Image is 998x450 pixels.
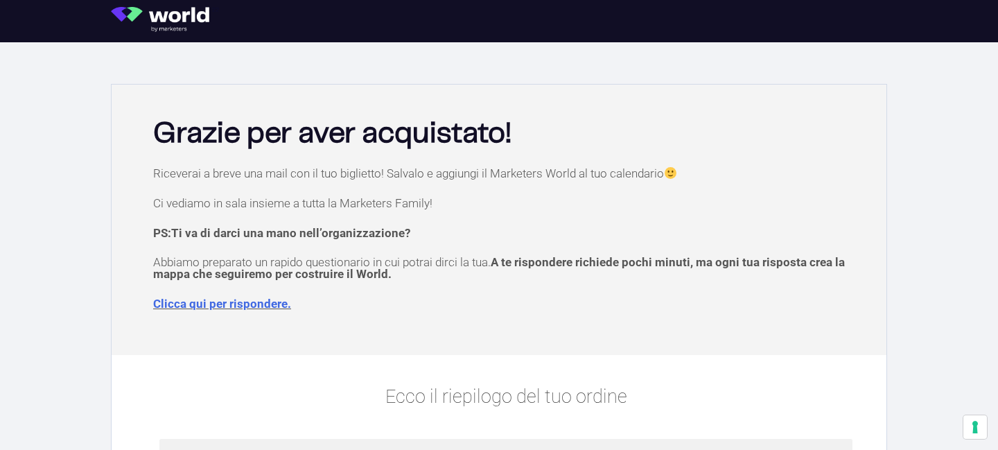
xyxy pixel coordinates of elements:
[665,167,676,179] img: 🙂
[159,383,852,411] p: Ecco il riepilogo del tuo ordine
[153,120,511,148] b: Grazie per aver acquistato!
[171,226,410,240] span: Ti va di darci una mano nell’organizzazione?
[153,226,410,240] strong: PS:
[963,415,987,439] button: Le tue preferenze relative al consenso per le tecnologie di tracciamento
[153,255,845,281] span: A te rispondere richiede pochi minuti, ma ogni tua risposta crea la mappa che seguiremo per costr...
[153,167,859,180] p: Riceverai a breve una mail con il tuo biglietto! Salvalo e aggiungi il Marketers World al tuo cal...
[153,297,291,311] a: Clicca qui per rispondere.
[153,257,859,280] p: Abbiamo preparato un rapido questionario in cui potrai dirci la tua.
[153,198,859,209] p: Ci vediamo in sala insieme a tutta la Marketers Family!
